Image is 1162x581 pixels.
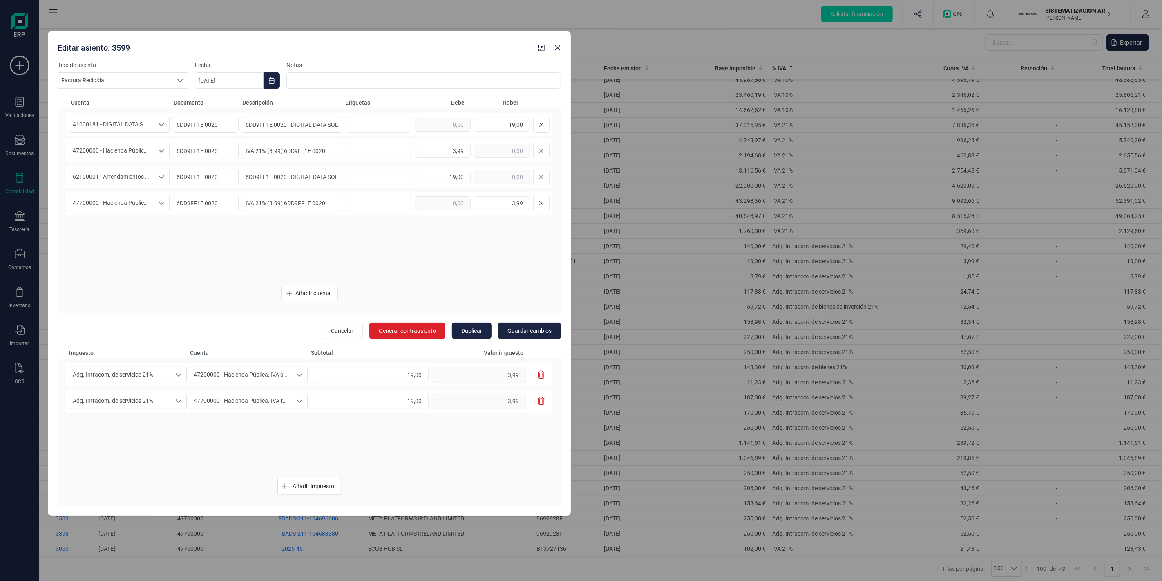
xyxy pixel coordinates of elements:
[292,367,307,383] div: Seleccione una cuenta
[311,393,429,409] input: 0,00
[432,367,526,383] input: 0,00
[474,196,530,210] input: 0,00
[69,349,187,357] span: Impuesto
[58,73,172,88] span: Factura Recibida
[69,169,154,185] span: 62100001 - Arrendamientos y cánones - Serv Web
[154,143,169,159] div: Seleccione una cuenta
[264,72,280,89] button: Choose Date
[369,323,445,339] button: Generar contraasiento
[311,367,429,383] input: 0,00
[292,393,307,409] div: Seleccione una cuenta
[474,144,530,158] input: 0,00
[432,393,526,409] input: 0,00
[331,327,353,335] span: Cancelar
[242,99,342,107] span: Descripción
[71,99,170,107] span: Cuenta
[415,118,471,132] input: 0,00
[295,289,331,297] span: Añadir cuenta
[69,117,154,132] span: 41000181 - DIGITAL DATA SOLUTIONS B.V.
[195,61,280,69] label: Fecha
[69,393,171,409] span: Adq. Intracom. de servicios 21%
[415,170,471,184] input: 0,00
[154,195,169,211] div: Seleccione una cuenta
[171,367,186,383] div: Seleccione un porcentaje
[190,367,292,383] span: 47200000 - Hacienda Pública, IVA soportado
[551,41,564,54] button: Close
[190,393,292,409] span: 47700000 - Hacienda Pública. IVA repercutido
[379,327,436,335] span: Generar contraasiento
[154,117,169,132] div: Seleccione una cuenta
[69,367,171,383] span: Adq. Intracom. de servicios 21%
[461,327,482,335] span: Duplicar
[452,323,492,339] button: Duplicar
[69,195,154,211] span: 47700000 - Hacienda Pública. IVA repercutido
[277,478,341,494] button: Añadir impuesto
[507,327,552,335] span: Guardar cambios
[345,99,411,107] span: Etiquetas
[474,118,530,132] input: 0,00
[286,61,561,69] label: Notas
[174,99,239,107] span: Documento
[190,349,308,357] span: Cuenta
[69,143,154,159] span: 47200000 - Hacienda Pública, IVA soportado
[171,393,186,409] div: Seleccione un porcentaje
[322,323,363,339] button: Cancelar
[54,39,535,54] div: Editar asiento: 3599
[414,99,465,107] span: Debe
[58,61,188,69] label: Tipo de asiento
[293,482,334,490] span: Añadir impuesto
[311,349,429,357] span: Subtotal
[474,170,530,184] input: 0,00
[415,144,471,158] input: 0,00
[154,169,169,185] div: Seleccione una cuenta
[281,285,338,301] button: Añadir cuenta
[498,323,561,339] button: Guardar cambios
[415,196,471,210] input: 0,00
[468,99,518,107] span: Haber
[432,349,532,357] span: Valor impuesto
